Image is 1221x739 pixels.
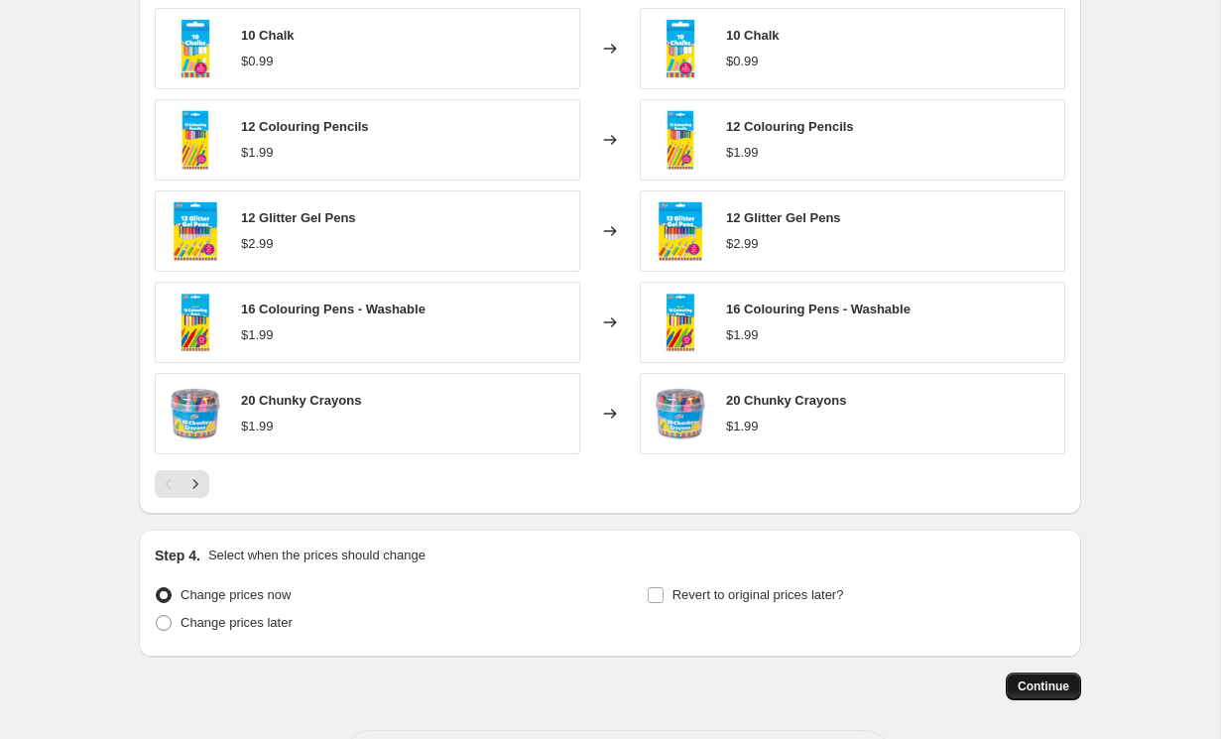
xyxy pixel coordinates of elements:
[726,28,779,43] span: 10 Chalk
[1006,673,1081,700] button: Continue
[651,19,710,78] img: HpxGSSjs_d7e966c5-ead2-4340-8a55-254932da99e5_80x.jpg
[726,210,841,225] span: 12 Glitter Gel Pens
[726,393,846,408] span: 20 Chunky Crayons
[166,293,225,352] img: ms7fZJYx_68801535-ef8f-4fd2-a727-0c2cd95f307f_80x.jpg
[726,302,911,316] span: 16 Colouring Pens - Washable
[241,143,274,163] div: $1.99
[182,470,209,498] button: Next
[166,110,225,170] img: 9aRKrvLn_921dbac1-fca3-42f0-93c6-6dac8f6974a8_80x.jpg
[181,587,291,602] span: Change prices now
[241,302,426,316] span: 16 Colouring Pens - Washable
[166,384,225,443] img: VIL3a0sd_eeb98ad9-8887-46cf-988a-312009d93758_80x.jpg
[241,393,361,408] span: 20 Chunky Crayons
[651,293,710,352] img: ms7fZJYx_68801535-ef8f-4fd2-a727-0c2cd95f307f_80x.jpg
[241,28,294,43] span: 10 Chalk
[651,110,710,170] img: 9aRKrvLn_921dbac1-fca3-42f0-93c6-6dac8f6974a8_80x.jpg
[166,201,225,261] img: VQfZyH2B_78dcfbde-cd7e-410d-9794-fe232850dc65_80x.jpg
[241,52,274,71] div: $0.99
[726,143,759,163] div: $1.99
[726,325,759,345] div: $1.99
[241,119,369,134] span: 12 Colouring Pencils
[241,210,356,225] span: 12 Glitter Gel Pens
[208,546,426,565] p: Select when the prices should change
[181,615,293,630] span: Change prices later
[651,384,710,443] img: VIL3a0sd_eeb98ad9-8887-46cf-988a-312009d93758_80x.jpg
[726,234,759,254] div: $2.99
[651,201,710,261] img: VQfZyH2B_78dcfbde-cd7e-410d-9794-fe232850dc65_80x.jpg
[241,234,274,254] div: $2.99
[726,119,854,134] span: 12 Colouring Pencils
[672,587,844,602] span: Revert to original prices later?
[1018,678,1069,694] span: Continue
[241,325,274,345] div: $1.99
[726,52,759,71] div: $0.99
[726,417,759,436] div: $1.99
[155,546,200,565] h2: Step 4.
[166,19,225,78] img: HpxGSSjs_d7e966c5-ead2-4340-8a55-254932da99e5_80x.jpg
[241,417,274,436] div: $1.99
[155,470,209,498] nav: Pagination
